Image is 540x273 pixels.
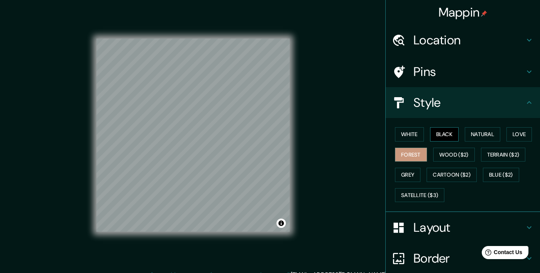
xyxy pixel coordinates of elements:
button: Toggle attribution [277,219,286,228]
h4: Style [413,95,525,110]
h4: Pins [413,64,525,79]
button: Terrain ($2) [481,148,526,162]
div: Pins [386,56,540,87]
h4: Layout [413,220,525,235]
button: Love [506,127,532,142]
button: Black [430,127,459,142]
h4: Border [413,251,525,266]
div: Layout [386,212,540,243]
canvas: Map [96,39,290,232]
button: Natural [465,127,500,142]
button: Satellite ($3) [395,188,444,202]
h4: Location [413,32,525,48]
div: Style [386,87,540,118]
button: White [395,127,424,142]
button: Blue ($2) [483,168,519,182]
img: pin-icon.png [481,10,487,17]
iframe: Help widget launcher [471,243,532,265]
button: Forest [395,148,427,162]
button: Cartoon ($2) [427,168,477,182]
div: Location [386,25,540,56]
h4: Mappin [439,5,488,20]
button: Grey [395,168,420,182]
button: Wood ($2) [433,148,475,162]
